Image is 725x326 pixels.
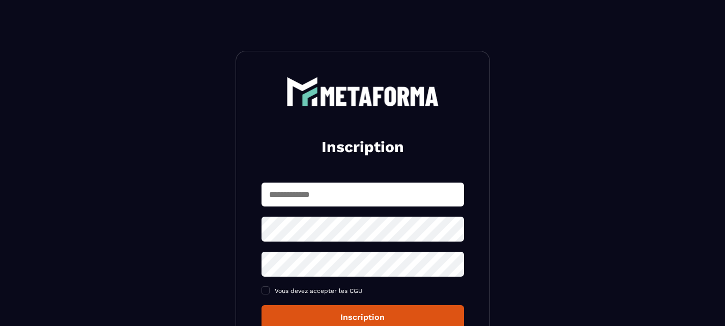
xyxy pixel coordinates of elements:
[270,312,456,322] div: Inscription
[274,137,452,157] h2: Inscription
[262,77,464,106] a: logo
[275,287,363,294] span: Vous devez accepter les CGU
[286,77,439,106] img: logo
